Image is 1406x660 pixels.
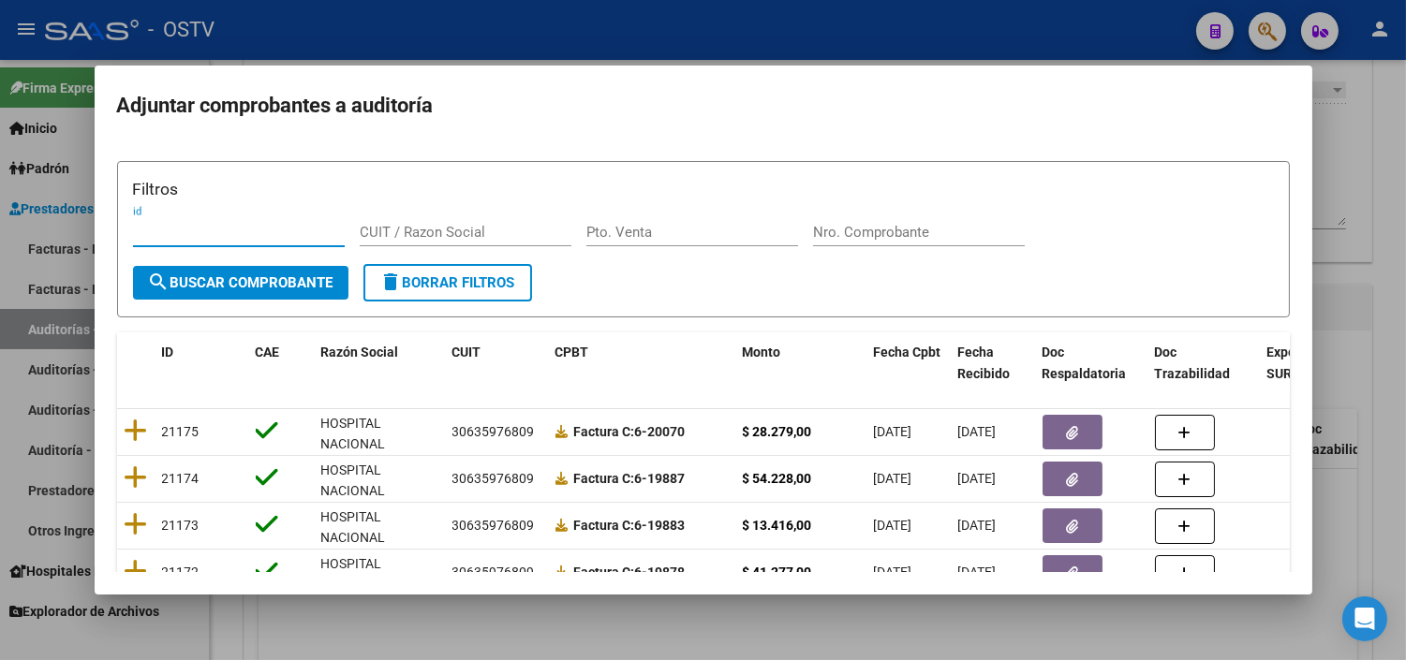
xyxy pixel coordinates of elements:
span: [DATE] [958,471,997,486]
strong: 6-20070 [574,424,686,439]
span: 30635976809 [452,424,535,439]
datatable-header-cell: CPBT [548,332,735,394]
span: 30635976809 [452,471,535,486]
span: 21175 [162,424,200,439]
span: 21173 [162,518,200,533]
datatable-header-cell: Doc Respaldatoria [1035,332,1147,394]
strong: 6-19878 [574,565,686,579]
mat-icon: search [148,271,170,293]
button: Borrar Filtros [363,264,532,301]
span: [DATE] [874,565,912,579]
span: Factura C: [574,518,635,533]
span: ID [162,345,174,359]
span: 30635976809 [452,565,535,579]
span: [DATE] [958,424,997,439]
span: [DATE] [958,565,997,579]
button: Buscar Comprobante [133,266,348,300]
span: Borrar Filtros [380,274,515,291]
span: Monto [743,345,781,359]
span: Expediente SUR Asociado [1267,345,1351,381]
span: Fecha Cpbt [874,345,941,359]
span: [DATE] [958,518,997,533]
strong: $ 28.279,00 [743,424,812,439]
strong: 6-19883 [574,518,686,533]
datatable-header-cell: Razón Social [314,332,445,394]
div: HOSPITAL NACIONAL PROFESOR [PERSON_NAME] [321,413,437,498]
span: 21172 [162,565,200,579]
strong: $ 13.416,00 [743,518,812,533]
span: Factura C: [574,424,635,439]
strong: $ 54.228,00 [743,471,812,486]
div: HOSPITAL NACIONAL PROFESOR [PERSON_NAME] [321,460,437,545]
strong: 6-19887 [574,471,686,486]
div: Open Intercom Messenger [1342,596,1387,641]
span: CUIT [452,345,481,359]
div: HOSPITAL NACIONAL PROFESOR [PERSON_NAME] [321,553,437,638]
datatable-header-cell: Monto [735,332,866,394]
datatable-header-cell: Expediente SUR Asociado [1260,332,1363,394]
span: 30635976809 [452,518,535,533]
div: HOSPITAL NACIONAL PROFESOR [PERSON_NAME] [321,506,437,592]
h2: Adjuntar comprobantes a auditoría [117,88,1290,124]
span: Buscar Comprobante [148,274,333,291]
span: [DATE] [874,424,912,439]
span: [DATE] [874,471,912,486]
span: Fecha Recibido [958,345,1011,381]
mat-icon: delete [380,271,403,293]
span: Doc Respaldatoria [1043,345,1127,381]
span: Factura C: [574,471,635,486]
span: Razón Social [321,345,399,359]
span: CAE [256,345,280,359]
datatable-header-cell: Doc Trazabilidad [1147,332,1260,394]
strong: $ 41.277,00 [743,565,812,579]
datatable-header-cell: ID [155,332,248,394]
h3: Filtros [133,177,1274,201]
span: Factura C: [574,565,635,579]
span: [DATE] [874,518,912,533]
datatable-header-cell: CAE [248,332,314,394]
datatable-header-cell: Fecha Cpbt [866,332,951,394]
span: CPBT [555,345,589,359]
span: Doc Trazabilidad [1155,345,1231,381]
datatable-header-cell: CUIT [445,332,548,394]
span: 21174 [162,471,200,486]
datatable-header-cell: Fecha Recibido [951,332,1035,394]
